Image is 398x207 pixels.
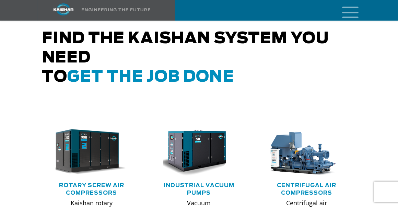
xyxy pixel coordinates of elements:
[38,3,89,15] img: kaishan logo
[266,128,338,176] img: thumb-centrifugal-compressor
[164,183,234,196] a: Industrial Vacuum Pumps
[277,183,336,196] a: Centrifugal Air Compressors
[67,69,234,85] span: get the job done
[339,4,351,16] a: mobile menu
[158,128,230,176] img: krsv50
[82,8,150,11] img: Engineering the future
[163,128,235,176] div: krsv50
[42,31,329,85] span: Find the kaishan system you need to
[56,128,127,176] div: krsp350
[47,126,126,179] img: krsp350
[59,183,124,196] a: Rotary Screw Air Compressors
[271,128,342,176] div: thumb-centrifugal-compressor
